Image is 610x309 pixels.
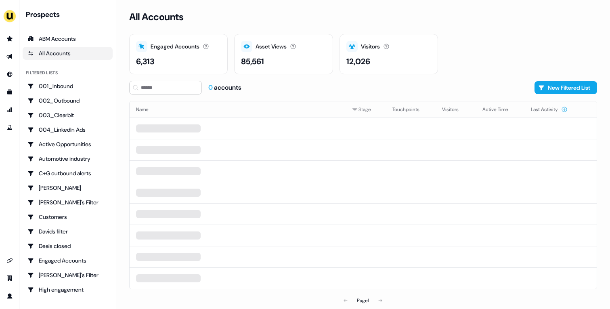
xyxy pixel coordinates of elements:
[346,55,370,67] div: 12,026
[23,32,113,45] a: ABM Accounts
[241,55,264,67] div: 85,561
[26,69,58,76] div: Filtered lists
[23,210,113,223] a: Go to Customers
[27,227,108,235] div: Davids filter
[129,11,183,23] h3: All Accounts
[357,296,369,305] div: Page 1
[27,97,108,105] div: 002_Outbound
[130,101,346,118] th: Name
[27,256,108,265] div: Engaged Accounts
[23,167,113,180] a: Go to C+G outbound alerts
[23,94,113,107] a: Go to 002_Outbound
[3,272,16,285] a: Go to team
[27,82,108,90] div: 001_Inbound
[27,49,108,57] div: All Accounts
[23,181,113,194] a: Go to Charlotte Stone
[3,254,16,267] a: Go to integrations
[27,126,108,134] div: 004_LinkedIn Ads
[151,42,199,51] div: Engaged Accounts
[27,184,108,192] div: [PERSON_NAME]
[27,242,108,250] div: Deals closed
[23,152,113,165] a: Go to Automotive industry
[535,81,597,94] button: New Filtered List
[27,286,108,294] div: High engagement
[3,32,16,45] a: Go to prospects
[352,105,379,114] div: Stage
[27,198,108,206] div: [PERSON_NAME]'s Filter
[3,68,16,81] a: Go to Inbound
[3,103,16,116] a: Go to attribution
[27,169,108,177] div: C+G outbound alerts
[208,83,241,92] div: accounts
[208,83,214,92] span: 0
[23,123,113,136] a: Go to 004_LinkedIn Ads
[23,240,113,252] a: Go to Deals closed
[27,155,108,163] div: Automotive industry
[361,42,380,51] div: Visitors
[3,290,16,303] a: Go to profile
[442,102,468,117] button: Visitors
[27,35,108,43] div: ABM Accounts
[23,47,113,60] a: All accounts
[392,102,429,117] button: Touchpoints
[26,10,113,19] div: Prospects
[27,213,108,221] div: Customers
[23,225,113,238] a: Go to Davids filter
[531,102,568,117] button: Last Activity
[3,86,16,99] a: Go to templates
[23,254,113,267] a: Go to Engaged Accounts
[27,271,108,279] div: [PERSON_NAME]'s Filter
[23,269,113,282] a: Go to Geneviève's Filter
[27,111,108,119] div: 003_Clearbit
[3,121,16,134] a: Go to experiments
[23,109,113,122] a: Go to 003_Clearbit
[136,55,154,67] div: 6,313
[256,42,287,51] div: Asset Views
[23,138,113,151] a: Go to Active Opportunities
[23,283,113,296] a: Go to High engagement
[23,196,113,209] a: Go to Charlotte's Filter
[27,140,108,148] div: Active Opportunities
[482,102,518,117] button: Active Time
[23,80,113,92] a: Go to 001_Inbound
[3,50,16,63] a: Go to outbound experience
